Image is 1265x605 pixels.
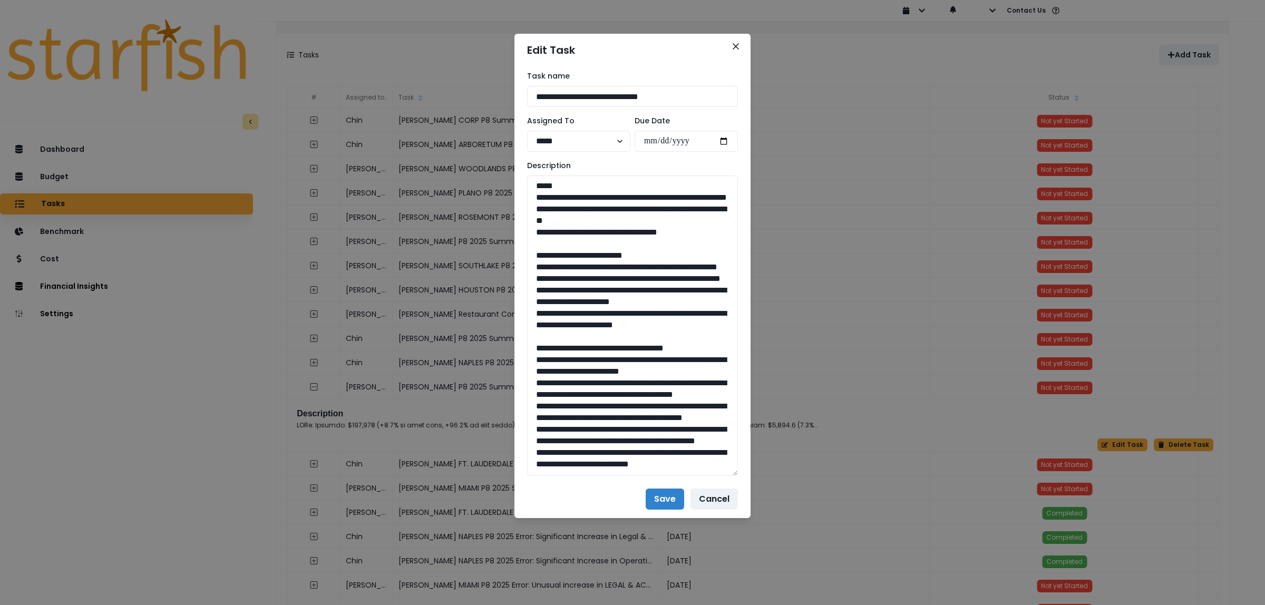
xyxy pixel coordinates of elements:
[635,115,732,126] label: Due Date
[727,38,744,55] button: Close
[646,489,684,510] button: Save
[690,489,738,510] button: Cancel
[527,160,732,171] label: Description
[527,71,732,82] label: Task name
[514,34,751,66] header: Edit Task
[527,115,624,126] label: Assigned To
